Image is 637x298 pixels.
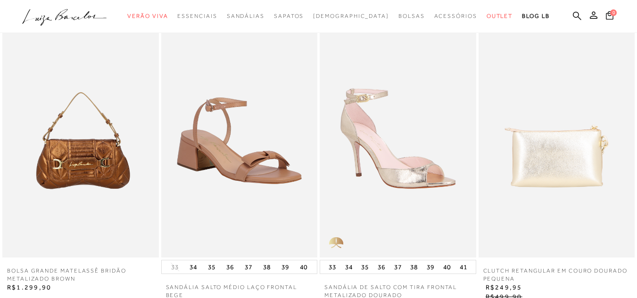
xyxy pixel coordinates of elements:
[297,260,310,274] button: 40
[205,260,218,274] button: 35
[457,260,470,274] button: 41
[127,13,168,19] span: Verão Viva
[313,13,389,19] span: [DEMOGRAPHIC_DATA]
[486,283,522,291] span: R$249,95
[2,267,159,283] a: BOLSA GRANDE MATELASSÊ BRIDÃO METALIZADO BROWN
[7,283,51,291] span: R$1.299,90
[440,260,454,274] button: 40
[487,13,513,19] span: Outlet
[260,260,273,274] button: 38
[161,24,318,258] img: SANDÁLIA SALTO MÉDIO LAÇO FRONTAL BEGE
[522,13,549,19] span: BLOG LB
[274,8,304,25] a: noSubCategoriesText
[279,260,292,274] button: 39
[398,13,425,19] span: Bolsas
[424,260,437,274] button: 39
[187,260,200,274] button: 34
[2,24,159,258] img: BOLSA GRANDE MATELASSÊ BRIDÃO METALIZADO BROWN
[320,229,353,258] img: golden_caliandra_v6.png
[479,24,635,258] img: CLUTCH RETANGULAR EM COURO DOURADO PEQUENA
[168,263,182,272] button: 33
[391,260,405,274] button: 37
[434,13,477,19] span: Acessórios
[227,13,265,19] span: Sandálias
[127,8,168,25] a: noSubCategoriesText
[227,8,265,25] a: noSubCategoriesText
[522,8,549,25] a: BLOG LB
[398,8,425,25] a: noSubCategoriesText
[223,260,237,274] button: 36
[407,260,421,274] button: 38
[434,8,477,25] a: noSubCategoriesText
[375,260,388,274] button: 36
[487,8,513,25] a: noSubCategoriesText
[177,8,217,25] a: noSubCategoriesText
[610,9,617,16] span: 0
[326,260,339,274] button: 33
[603,10,616,23] button: 0
[242,260,255,274] button: 37
[177,13,217,19] span: Essenciais
[358,260,372,274] button: 35
[313,8,389,25] a: noSubCategoriesText
[479,267,635,283] a: CLUTCH RETANGULAR EM COURO DOURADO PEQUENA
[342,260,356,274] button: 34
[320,24,476,258] img: SANDÁLIA DE SALTO COM TIRA FRONTAL METALIZADO DOURADO
[274,13,304,19] span: Sapatos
